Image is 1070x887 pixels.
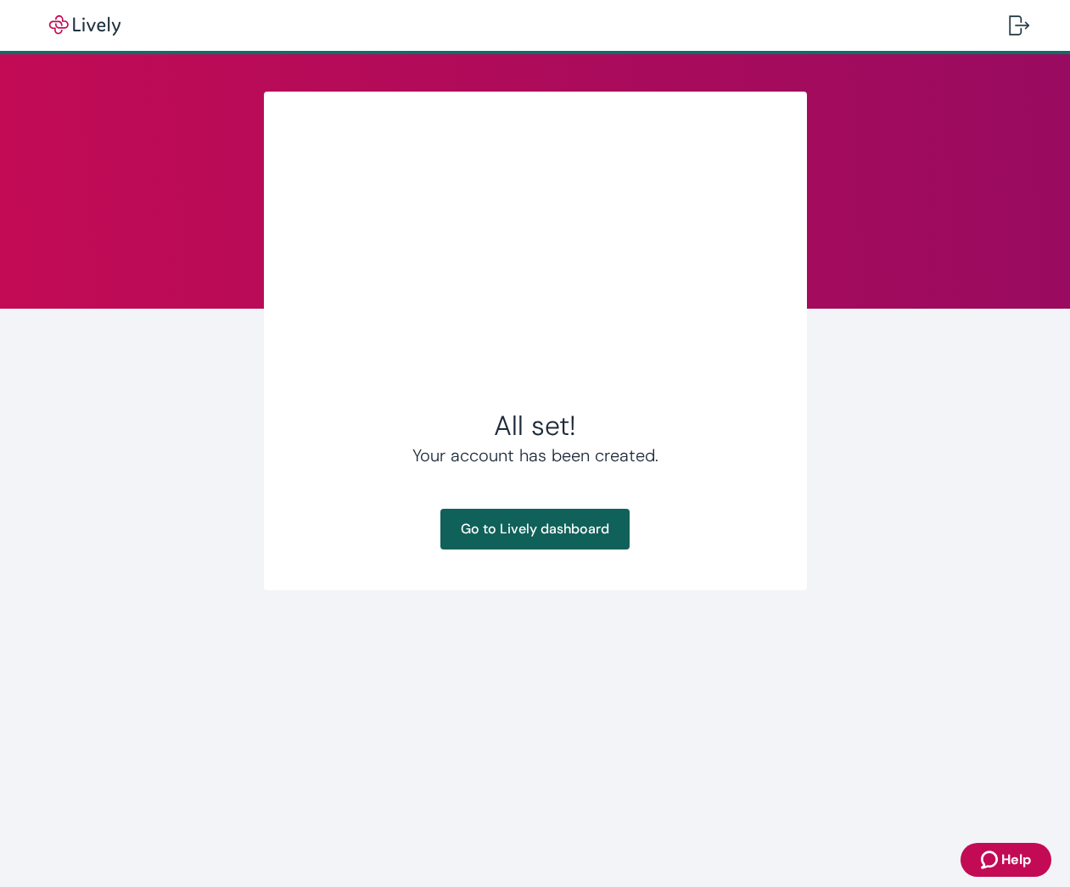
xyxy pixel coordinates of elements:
[961,843,1051,877] button: Zendesk support iconHelp
[981,850,1001,870] svg: Zendesk support icon
[1001,850,1031,870] span: Help
[37,15,132,36] img: Lively
[305,443,766,468] h4: Your account has been created.
[995,5,1043,46] button: Log out
[305,409,766,443] h2: All set!
[440,509,630,549] a: Go to Lively dashboard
